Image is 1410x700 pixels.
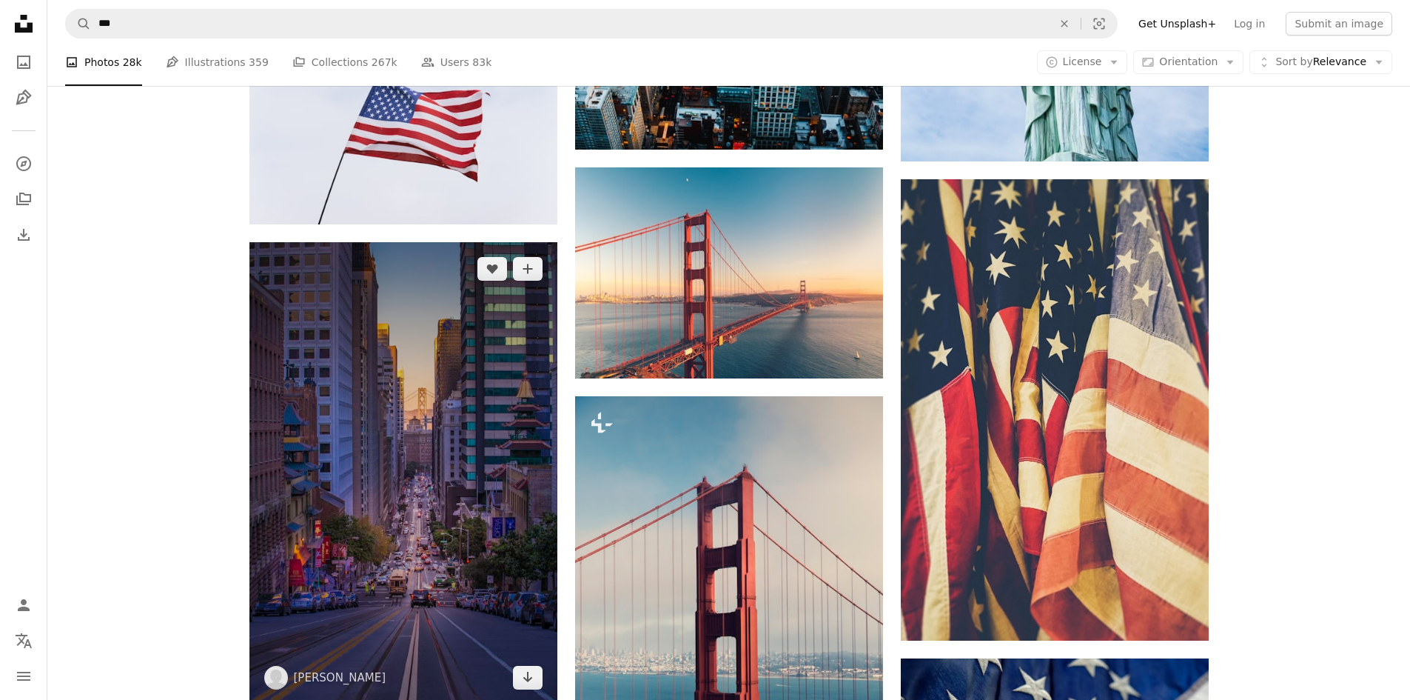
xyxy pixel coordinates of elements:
span: 267k [372,54,397,70]
span: 359 [249,54,269,70]
a: Download [513,666,543,690]
img: a large american flag flying in the sky [249,19,557,224]
a: closeup photo of United States of America flag [901,403,1209,416]
a: Photos [9,47,38,77]
img: golden gate bridge san francisco california [575,167,883,379]
a: car lot surrounded by high rise building [249,467,557,480]
button: Language [9,626,38,656]
a: a view of the golden gate bridge in san francisco [575,621,883,634]
a: Home — Unsplash [9,9,38,41]
button: Submit an image [1286,12,1392,36]
a: Collections 267k [292,39,397,86]
a: Illustrations [9,83,38,113]
button: Search Unsplash [66,10,91,38]
img: Go to Rezaul Karim's profile [264,666,288,690]
button: Menu [9,661,38,691]
form: Find visuals sitewide [65,9,1118,39]
a: Get Unsplash+ [1129,12,1225,36]
a: Explore [9,149,38,179]
a: Download History [9,220,38,250]
a: Collections [9,184,38,214]
button: Add to Collection [513,257,543,281]
span: License [1063,56,1102,67]
button: Visual search [1081,10,1117,38]
a: Log in / Sign up [9,590,38,620]
button: Orientation [1133,50,1243,74]
a: a large american flag flying in the sky [249,115,557,128]
a: [PERSON_NAME] [294,670,386,685]
span: Orientation [1159,56,1218,67]
button: License [1037,50,1128,74]
a: Users 83k [421,39,492,86]
button: Like [477,257,507,281]
button: Sort byRelevance [1249,50,1392,74]
span: 83k [472,54,491,70]
img: closeup photo of United States of America flag [901,179,1209,641]
button: Clear [1048,10,1081,38]
a: Illustrations 359 [166,39,269,86]
a: Log in [1225,12,1274,36]
span: Relevance [1275,55,1366,70]
span: Sort by [1275,56,1312,67]
a: golden gate bridge san francisco california [575,266,883,279]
